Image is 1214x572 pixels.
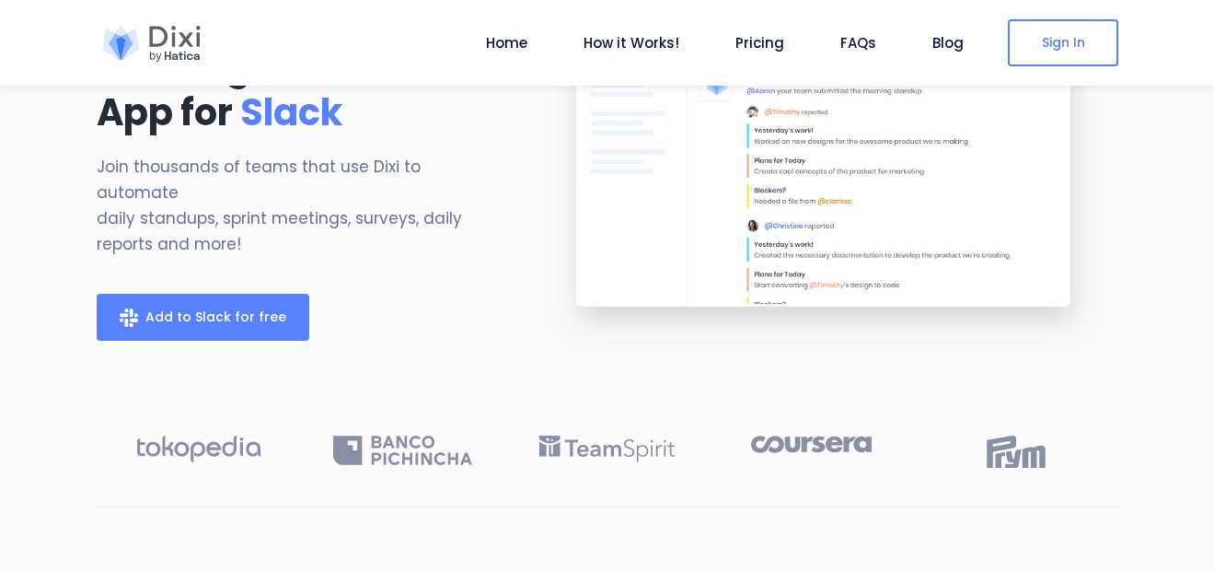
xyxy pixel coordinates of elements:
a: How it Works! [576,32,687,53]
p: Join thousands of teams that use Dixi to automate daily standups, sprint meetings, surveys, daily... [97,154,506,257]
span: Slack [240,87,342,138]
a: FAQs [833,32,884,53]
img: slack_icon_white.svg [120,309,138,328]
a: Home [479,32,535,53]
a: Sign In [1008,19,1118,66]
span: Add to Slack for free [145,308,286,326]
a: Pricing [728,32,792,53]
a: Blog [925,32,971,53]
a: Add to Slack for free [97,294,309,341]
